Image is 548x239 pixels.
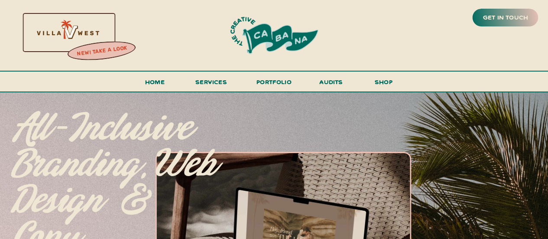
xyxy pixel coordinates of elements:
[142,76,169,92] a: Home
[363,76,405,92] a: shop
[193,76,230,92] a: services
[195,78,227,86] span: services
[318,76,344,92] a: audits
[66,43,137,60] a: new! take a look
[12,111,219,233] p: All-inclusive branding, web design & copy
[254,76,295,92] a: portfolio
[481,12,530,24] a: get in touch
